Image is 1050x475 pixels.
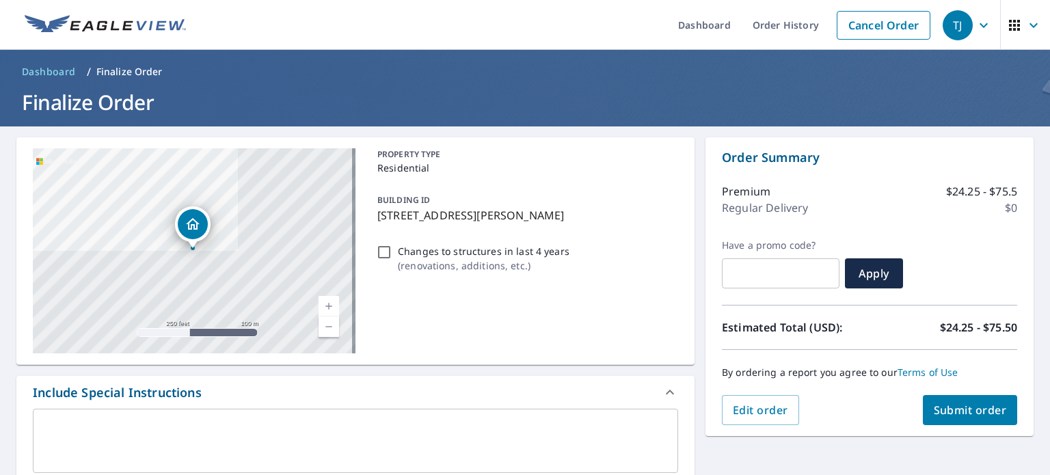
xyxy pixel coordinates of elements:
button: Edit order [722,395,799,425]
img: EV Logo [25,15,186,36]
p: ( renovations, additions, etc. ) [398,258,569,273]
a: Dashboard [16,61,81,83]
a: Cancel Order [837,11,930,40]
span: Apply [856,266,892,281]
p: By ordering a report you agree to our [722,366,1017,379]
div: Include Special Instructions [33,383,202,402]
nav: breadcrumb [16,61,1034,83]
p: PROPERTY TYPE [377,148,673,161]
button: Apply [845,258,903,288]
p: Premium [722,183,770,200]
label: Have a promo code? [722,239,839,252]
p: $24.25 - $75.50 [940,319,1017,336]
p: Estimated Total (USD): [722,319,870,336]
p: Changes to structures in last 4 years [398,244,569,258]
p: Order Summary [722,148,1017,167]
div: Include Special Instructions [16,376,695,409]
li: / [87,64,91,80]
p: Finalize Order [96,65,163,79]
button: Submit order [923,395,1018,425]
span: Edit order [733,403,788,418]
div: Dropped pin, building 1, Residential property, 5833 Victor St Dallas, TX 75214 [175,206,211,249]
h1: Finalize Order [16,88,1034,116]
div: TJ [943,10,973,40]
p: Residential [377,161,673,175]
a: Current Level 17, Zoom In [319,296,339,316]
p: BUILDING ID [377,194,430,206]
a: Terms of Use [898,366,958,379]
a: Current Level 17, Zoom Out [319,316,339,337]
p: $24.25 - $75.5 [946,183,1017,200]
span: Dashboard [22,65,76,79]
p: [STREET_ADDRESS][PERSON_NAME] [377,207,673,223]
span: Submit order [934,403,1007,418]
p: $0 [1005,200,1017,216]
p: Regular Delivery [722,200,808,216]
